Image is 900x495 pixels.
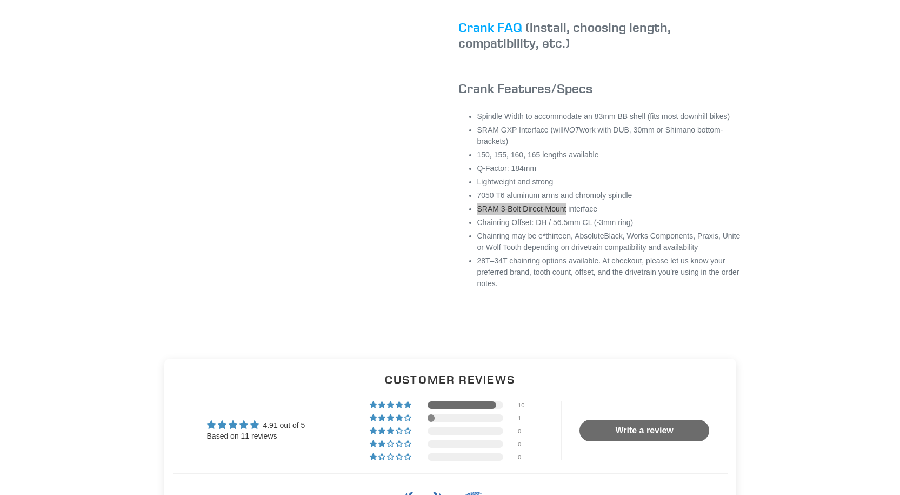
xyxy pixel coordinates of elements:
li: SRAM 3-Bolt Direct-Mount interface [477,203,745,215]
span: 4.91 out of 5 [263,421,305,430]
li: Q-Factor: 184mm [477,163,745,174]
a: Crank FAQ [458,19,522,36]
div: 10 [518,401,531,409]
div: Based on 11 reviews [207,431,305,442]
li: Spindle Width to accommodate an 83mm BB shell (fits most downhill bikes) [477,111,745,122]
li: Lightweight and strong [477,176,745,188]
li: 28T–34T chainring options available. At checkout, please let us know your preferred brand, tooth ... [477,255,745,289]
div: Average rating is 4.91 stars [207,419,305,431]
h3: Crank Features/Specs [458,81,745,96]
li: Chainring may be e*thirteen, AbsoluteBlack, Works Components, Praxis, Unite or Wolf Tooth dependi... [477,230,745,253]
li: Chainring Offset: DH / 56.5mm CL (-3mm ring) [477,217,745,228]
h2: Customer Reviews [173,372,728,387]
h3: (install, choosing length, compatibility, etc.) [458,19,745,51]
li: 150, 155, 160, 165 lengths available [477,149,745,161]
li: SRAM GXP Interface (will work with DUB, 30mm or Shimano bottom-brackets) [477,124,745,147]
div: 9% (1) reviews with 4 star rating [370,414,413,422]
div: 91% (10) reviews with 5 star rating [370,401,413,409]
em: NOT [564,126,580,134]
a: Write a review [579,420,709,441]
li: 7050 T6 aluminum arms and chromoly spindle [477,190,745,201]
div: 1 [518,414,531,422]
